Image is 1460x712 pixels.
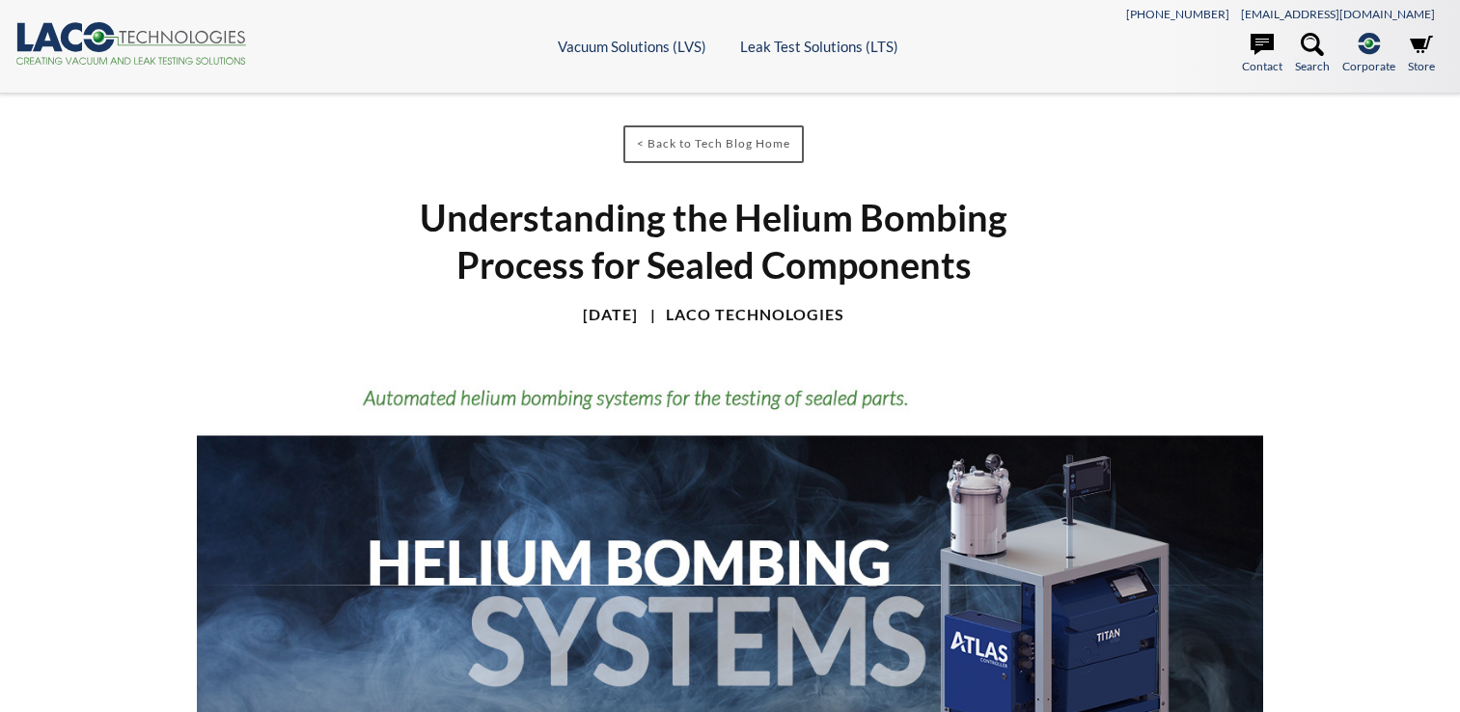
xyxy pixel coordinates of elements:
[359,194,1069,289] h1: Understanding the Helium Bombing Process for Sealed Components
[740,38,898,55] a: Leak Test Solutions (LTS)
[1295,33,1330,75] a: Search
[1408,33,1435,75] a: Store
[583,305,638,325] h4: [DATE]
[641,305,844,325] h4: LACO Technologies
[623,125,804,163] a: < Back to Tech Blog Home
[1126,7,1229,21] a: [PHONE_NUMBER]
[1342,57,1395,75] span: Corporate
[1242,33,1282,75] a: Contact
[1241,7,1435,21] a: [EMAIL_ADDRESS][DOMAIN_NAME]
[558,38,706,55] a: Vacuum Solutions (LVS)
